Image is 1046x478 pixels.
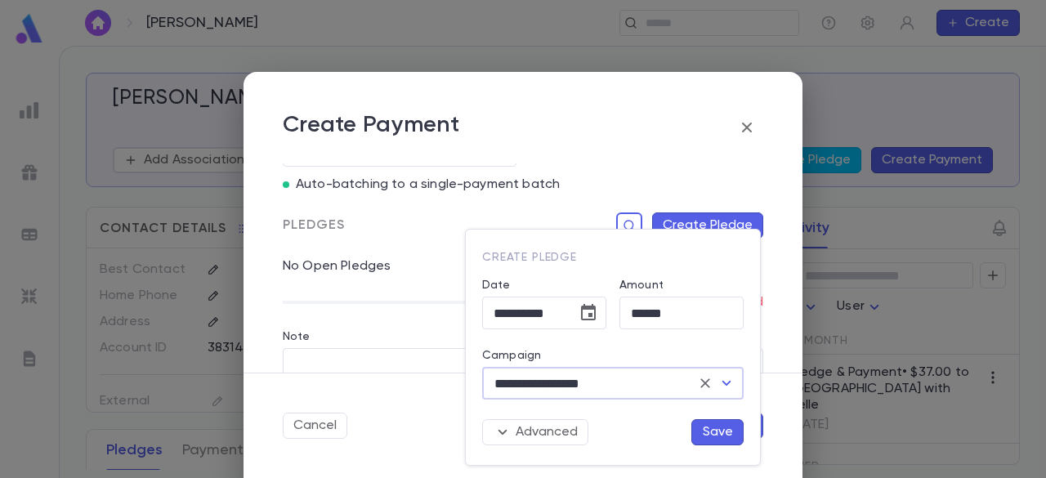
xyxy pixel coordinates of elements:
[619,279,664,292] label: Amount
[572,297,605,329] button: Choose date, selected date is Oct 10, 2025
[715,372,738,395] button: Open
[691,419,744,445] button: Save
[694,372,717,395] button: Clear
[482,349,541,362] label: Campaign
[482,252,577,263] span: Create Pledge
[482,279,606,292] label: Date
[482,419,588,445] button: Advanced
